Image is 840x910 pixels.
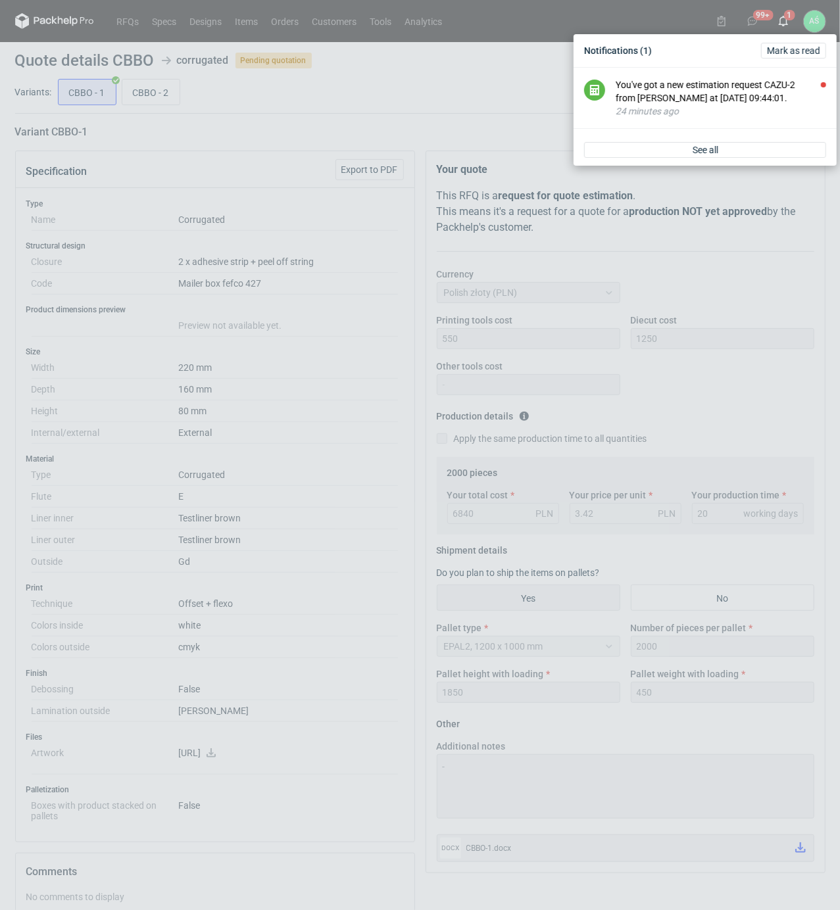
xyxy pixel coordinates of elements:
div: 24 minutes ago [616,105,826,118]
button: You've got a new estimation request CAZU-2 from [PERSON_NAME] at [DATE] 09:44:01.24 minutes ago [616,78,826,118]
span: Mark as read [767,46,820,55]
button: Mark as read [761,43,826,59]
div: You've got a new estimation request CAZU-2 from [PERSON_NAME] at [DATE] 09:44:01. [616,78,826,105]
a: See all [584,142,826,158]
div: Notifications (1) [579,39,831,62]
span: See all [693,145,718,155]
